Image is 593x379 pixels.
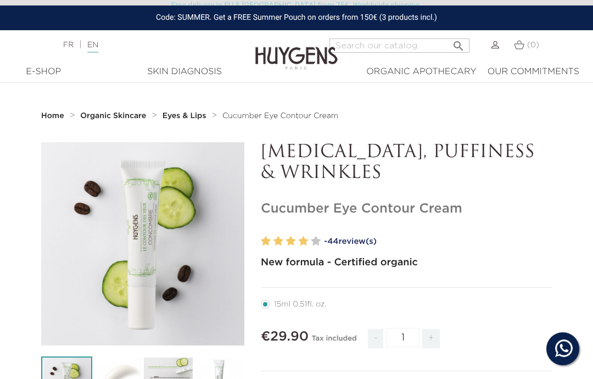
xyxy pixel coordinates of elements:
label: 15ml 0.51fl. oz. [261,300,340,309]
button:  [449,35,468,50]
a: Organic Skincare [80,112,149,120]
span: 44 [327,237,338,246]
label: 3 [286,233,296,249]
a: -44review(s) [324,233,552,250]
input: Quantity [387,328,419,347]
strong: Eyes & Lips [163,112,206,120]
a: Skin Diagnosis [79,65,290,79]
a: Eyes & Lips [163,112,209,120]
div: Tax included [311,327,356,356]
a: FR [63,41,74,49]
input: Search [329,38,469,53]
strong: Home [41,112,64,120]
span: - [368,329,383,348]
div: Organic Apothecary [366,65,476,79]
a: EN [87,41,98,53]
label: 1 [261,233,271,249]
strong: New formula - Certified organic [261,258,418,267]
strong: Organic Skincare [80,112,146,120]
p: [MEDICAL_DATA], PUFFINESS & WRINKLES [261,142,552,185]
span: Cucumber Eye Contour Cream [222,112,338,120]
label: 5 [311,233,321,249]
div: | [58,38,239,52]
i:  [452,36,465,49]
a: Cucumber Eye Contour Cream [222,112,338,120]
span: + [422,329,440,348]
label: 2 [273,233,283,249]
label: 4 [298,233,308,249]
img: Huygens [255,29,338,71]
div: Our commitments [488,65,579,79]
h1: Cucumber Eye Contour Cream [261,201,552,217]
div: E-Shop [14,65,73,79]
span: €29.90 [261,330,309,343]
span: (0) [527,41,539,49]
div: Skin Diagnosis [84,65,284,79]
a: Home [41,112,66,120]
